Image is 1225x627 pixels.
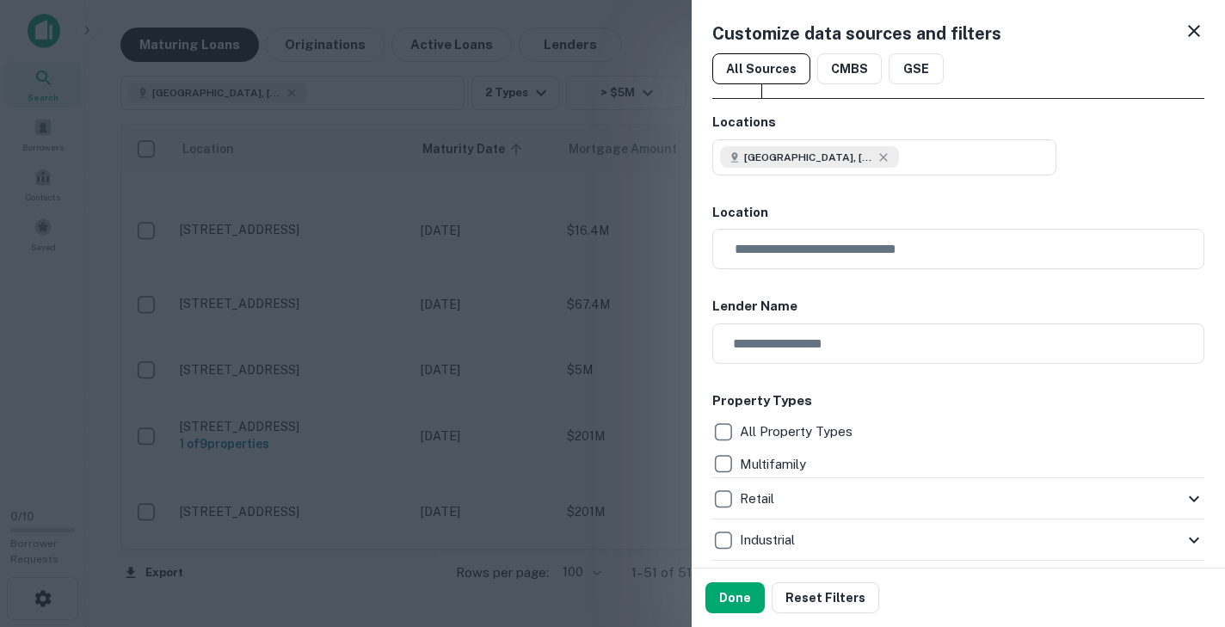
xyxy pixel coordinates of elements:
[744,150,873,165] span: [GEOGRAPHIC_DATA], [GEOGRAPHIC_DATA], [GEOGRAPHIC_DATA]
[712,203,1204,223] h6: Location
[712,478,1204,519] div: Retail
[772,582,879,613] button: Reset Filters
[712,113,1204,132] h6: Locations
[712,139,1056,175] button: [GEOGRAPHIC_DATA], [GEOGRAPHIC_DATA], [GEOGRAPHIC_DATA]
[817,53,882,84] button: CMBS
[712,21,1001,46] h5: Customize data sources and filters
[712,561,1204,602] div: Office
[705,582,765,613] button: Done
[712,519,1204,561] div: Industrial
[712,297,1204,317] h6: Lender Name
[889,53,944,84] button: GSE
[740,421,856,442] p: All Property Types
[712,391,1204,411] h6: Property Types
[740,530,798,550] p: Industrial
[740,454,809,475] p: Multifamily
[740,489,778,509] p: Retail
[1139,489,1225,572] iframe: Chat Widget
[712,53,810,84] button: All Sources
